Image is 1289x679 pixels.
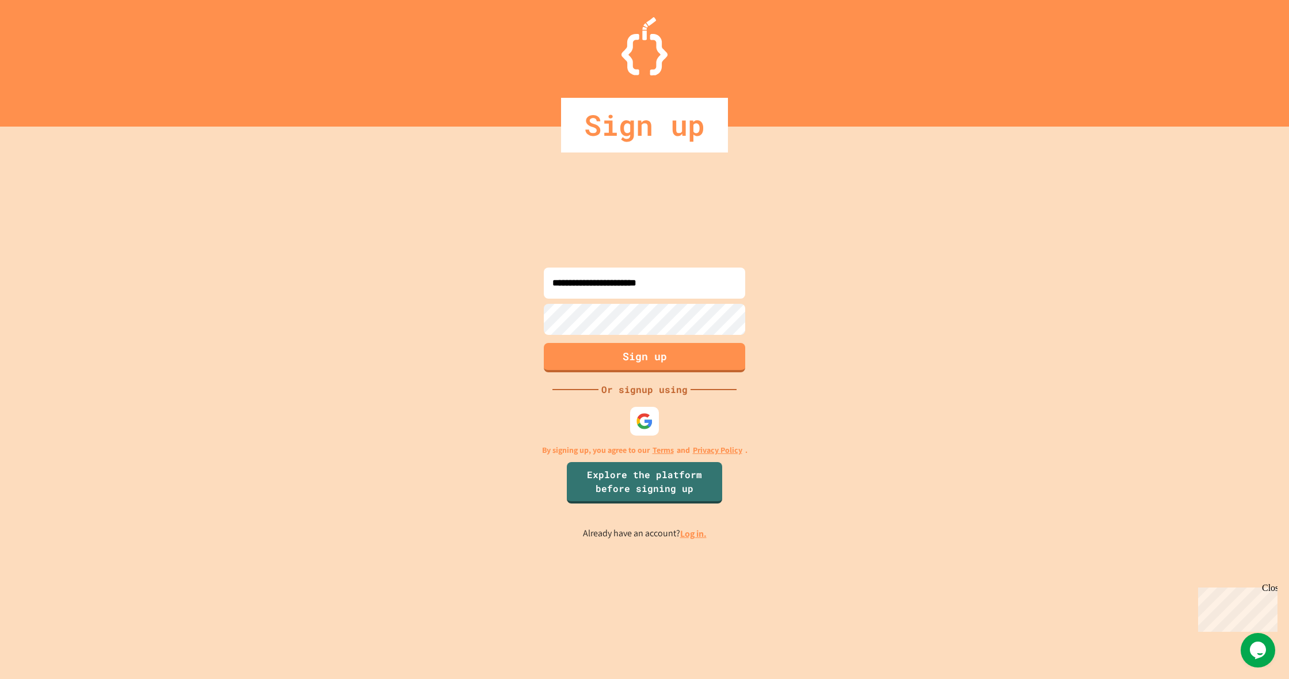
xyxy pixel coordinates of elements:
[567,462,722,503] a: Explore the platform before signing up
[653,444,674,456] a: Terms
[5,5,79,73] div: Chat with us now!Close
[598,383,691,396] div: Or signup using
[561,98,728,152] div: Sign up
[636,413,653,430] img: google-icon.svg
[542,444,748,456] p: By signing up, you agree to our and .
[1241,633,1277,667] iframe: chat widget
[693,444,742,456] a: Privacy Policy
[583,527,707,541] p: Already have an account?
[680,528,707,540] a: Log in.
[1193,583,1277,632] iframe: chat widget
[544,343,745,372] button: Sign up
[621,17,668,75] img: Logo.svg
